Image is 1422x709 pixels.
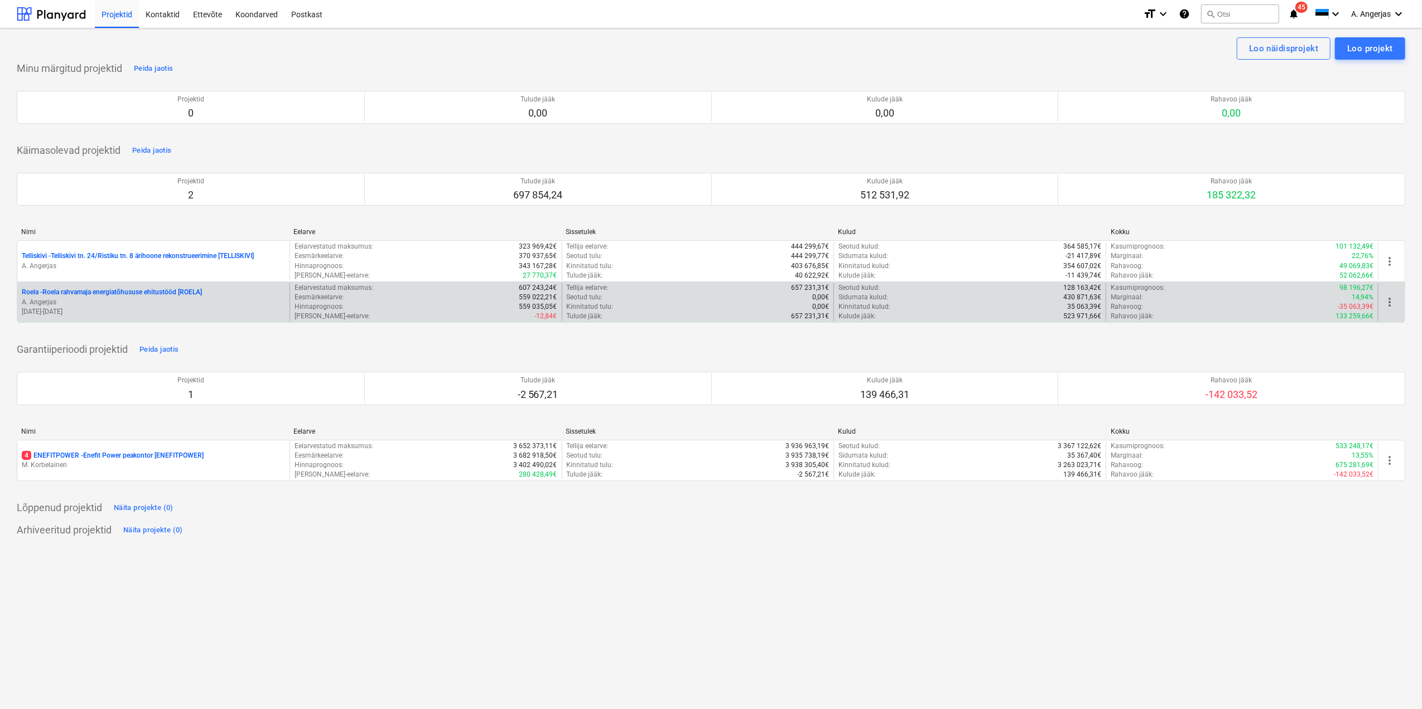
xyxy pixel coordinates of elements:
[566,228,829,236] div: Sissetulek
[1063,312,1101,321] p: 523 971,66€
[1237,37,1331,60] button: Loo näidisprojekt
[838,251,888,261] p: Sidumata kulud :
[519,242,557,251] p: 323 969,42€
[22,288,285,316] div: Roela -Roela rahvamaja energiatõhususe ehitustööd [ROELA]A. Angerjas[DATE]-[DATE]
[1058,460,1101,470] p: 3 263 023,71€
[838,470,876,479] p: Kulude jääk :
[838,261,890,271] p: Kinnitatud kulud :
[860,388,909,401] p: 139 466,31
[1336,242,1373,251] p: 101 132,49€
[1111,312,1154,321] p: Rahavoo jääk :
[1211,106,1252,120] p: 0,00
[295,261,344,271] p: Hinnaprognoos :
[295,283,373,293] p: Eelarvestatud maksumus :
[1063,470,1101,479] p: 139 466,31€
[111,499,176,517] button: Näita projekte (0)
[838,441,880,451] p: Seotud kulud :
[17,523,112,537] p: Arhiveeritud projektid
[838,271,876,280] p: Kulude jääk :
[295,242,373,251] p: Eelarvestatud maksumus :
[22,451,204,460] p: ENEFITPOWER - Enefit Power peakontor [ENEFITPOWER]
[1383,295,1396,309] span: more_vert
[520,95,555,104] p: Tulude jääk
[1335,37,1405,60] button: Loo projekt
[1111,293,1143,302] p: Marginaal :
[1063,242,1101,251] p: 364 585,17€
[860,376,909,385] p: Kulude jääk
[567,460,614,470] p: Kinnitatud tulu :
[838,451,888,460] p: Sidumata kulud :
[295,251,344,261] p: Eesmärkeelarve :
[1063,293,1101,302] p: 430 871,63€
[523,271,557,280] p: 27 770,37€
[1392,7,1405,21] i: keyboard_arrow_down
[177,376,204,385] p: Projektid
[137,341,181,358] button: Peida jaotis
[1179,7,1190,21] i: Abikeskus
[114,502,173,514] div: Näita projekte (0)
[1201,4,1279,23] button: Otsi
[1352,293,1373,302] p: 14,94%
[838,428,1102,435] div: Kulud
[1143,7,1156,21] i: format_size
[1111,470,1154,479] p: Rahavoo jääk :
[791,312,829,321] p: 657 231,31€
[1111,261,1143,271] p: Rahavoog :
[567,251,603,261] p: Seotud tulu :
[567,271,603,280] p: Tulude jääk :
[838,293,888,302] p: Sidumata kulud :
[129,142,174,159] button: Peida jaotis
[1111,242,1165,251] p: Kasumiprognoos :
[519,302,557,312] p: 559 035,05€
[295,293,344,302] p: Eesmärkeelarve :
[22,298,285,307] p: A. Angerjas
[867,95,903,104] p: Kulude jääk
[567,302,614,312] p: Kinnitatud tulu :
[1111,302,1143,312] p: Rahavoog :
[17,343,128,356] p: Garantiiperioodi projektid
[134,62,173,75] div: Peida jaotis
[295,451,344,460] p: Eesmärkeelarve :
[131,60,176,77] button: Peida jaotis
[1339,283,1373,293] p: 98 196,27€
[1156,7,1170,21] i: keyboard_arrow_down
[519,470,557,479] p: 280 428,49€
[177,106,204,120] p: 0
[838,312,876,321] p: Kulude jääk :
[1066,271,1101,280] p: -11 439,74€
[567,441,609,451] p: Tellija eelarve :
[295,302,344,312] p: Hinnaprognoos :
[1111,283,1165,293] p: Kasumiprognoos :
[1295,2,1308,13] span: 45
[17,144,120,157] p: Käimasolevad projektid
[1336,441,1373,451] p: 533 248,17€
[838,302,890,312] p: Kinnitatud kulud :
[1339,261,1373,271] p: 49 069,83€
[518,376,558,385] p: Tulude jääk
[1206,9,1215,18] span: search
[797,470,829,479] p: -2 567,21€
[177,177,204,186] p: Projektid
[860,177,909,186] p: Kulude jääk
[567,283,609,293] p: Tellija eelarve :
[1207,188,1256,202] p: 185 322,32
[1383,255,1396,268] span: more_vert
[791,242,829,251] p: 444 299,67€
[867,106,903,120] p: 0,00
[1111,228,1374,236] div: Kokku
[1351,9,1391,18] span: A. Angerjas
[1058,441,1101,451] p: 3 367 122,62€
[22,307,285,317] p: [DATE] - [DATE]
[785,451,829,460] p: 3 935 738,19€
[1111,460,1143,470] p: Rahavoog :
[812,302,829,312] p: 0,00€
[514,451,557,460] p: 3 682 918,50€
[1063,261,1101,271] p: 354 607,02€
[293,228,557,236] div: Eelarve
[1334,470,1373,479] p: -142 033,52€
[293,428,557,435] div: Eelarve
[21,228,285,236] div: Nimi
[513,177,562,186] p: Tulude jääk
[22,251,254,261] p: Telliskivi - Telliskivi tn. 24/Ristiku tn. 8 ärihoone rekonstrueerimine [TELLISKIVI]
[139,343,179,356] div: Peida jaotis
